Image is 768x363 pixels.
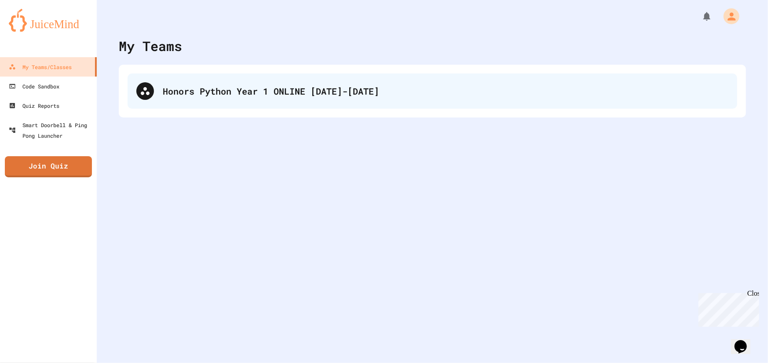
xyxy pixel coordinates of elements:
[9,81,59,92] div: Code Sandbox
[695,290,759,327] iframe: chat widget
[9,120,93,141] div: Smart Doorbell & Ping Pong Launcher
[9,100,59,111] div: Quiz Reports
[119,36,182,56] div: My Teams
[731,328,759,354] iframe: chat widget
[685,9,714,24] div: My Notifications
[714,6,742,26] div: My Account
[5,156,92,177] a: Join Quiz
[9,9,88,32] img: logo-orange.svg
[163,84,728,98] div: Honors Python Year 1 ONLINE [DATE]-[DATE]
[128,73,737,109] div: Honors Python Year 1 ONLINE [DATE]-[DATE]
[4,4,61,56] div: Chat with us now!Close
[9,62,72,72] div: My Teams/Classes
